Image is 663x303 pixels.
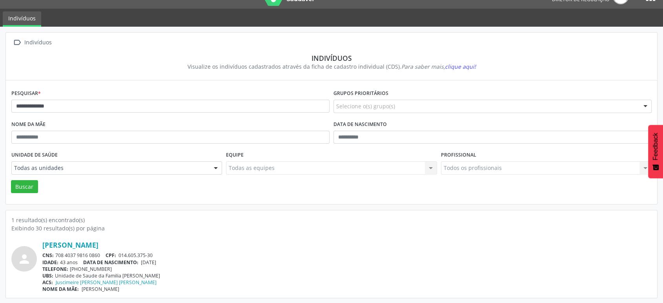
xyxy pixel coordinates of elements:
[83,259,138,266] span: DATA DE NASCIMENTO:
[401,63,476,70] i: Para saber mais,
[441,149,476,161] label: Profissional
[445,63,476,70] span: clique aqui!
[42,266,652,272] div: [PHONE_NUMBER]
[11,216,652,224] div: 1 resultado(s) encontrado(s)
[17,62,646,71] div: Visualize os indivíduos cadastrados através da ficha de cadastro individual (CDS).
[42,259,652,266] div: 43 anos
[336,102,395,110] span: Selecione o(s) grupo(s)
[11,149,58,161] label: Unidade de saúde
[82,286,119,292] span: [PERSON_NAME]
[17,252,31,266] i: person
[118,252,153,259] span: 014.605.375-30
[14,164,206,172] span: Todas as unidades
[42,241,98,249] a: [PERSON_NAME]
[652,133,659,160] span: Feedback
[11,37,53,48] a:  Indivíduos
[11,37,23,48] i: 
[3,11,41,27] a: Indivíduos
[42,279,53,286] span: ACS:
[333,119,387,131] label: Data de nascimento
[11,180,38,193] button: Buscar
[42,272,652,279] div: Unidade de Saude da Familia [PERSON_NAME]
[11,88,41,100] label: Pesquisar
[42,252,54,259] span: CNS:
[42,252,652,259] div: 708 4037 9816 0860
[106,252,116,259] span: CPF:
[42,266,68,272] span: TELEFONE:
[23,37,53,48] div: Indivíduos
[11,224,652,232] div: Exibindo 30 resultado(s) por página
[333,88,388,100] label: Grupos prioritários
[226,149,244,161] label: Equipe
[42,286,79,292] span: NOME DA MÃE:
[56,279,157,286] a: Juscimeire [PERSON_NAME] [PERSON_NAME]
[11,119,46,131] label: Nome da mãe
[42,259,58,266] span: IDADE:
[141,259,156,266] span: [DATE]
[648,125,663,178] button: Feedback - Mostrar pesquisa
[17,54,646,62] div: Indivíduos
[42,272,53,279] span: UBS:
